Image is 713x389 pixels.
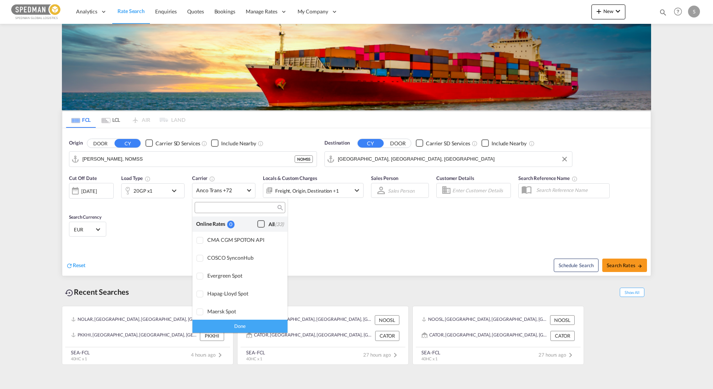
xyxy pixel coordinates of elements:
md-checkbox: Checkbox No Ink [257,220,284,228]
div: CMA CGM SPOTON API [207,237,282,243]
div: 0 [227,221,235,228]
div: Done [192,320,288,333]
md-icon: icon-magnify [277,205,282,211]
span: (33) [275,221,284,227]
div: Hapag-Lloyd Spot [207,290,282,297]
div: Online Rates [196,220,227,228]
div: All [268,221,284,228]
div: Evergreen Spot [207,272,282,279]
div: Maersk Spot [207,308,282,314]
div: COSCO SynconHub [207,254,282,261]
